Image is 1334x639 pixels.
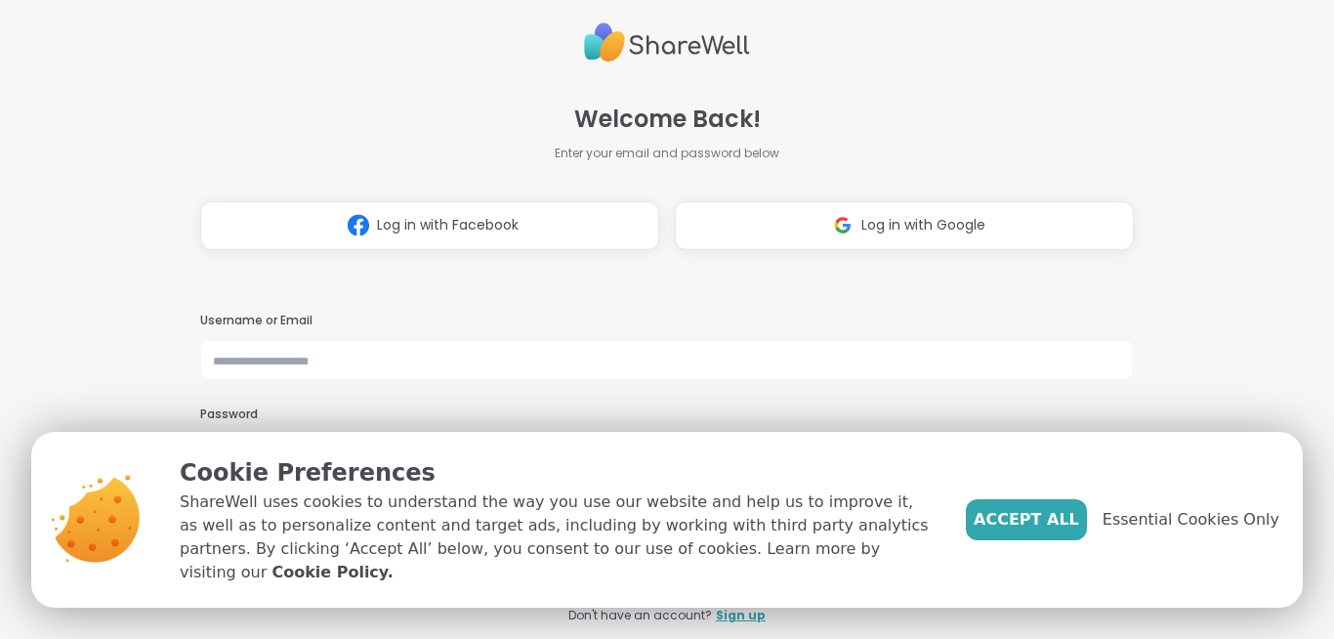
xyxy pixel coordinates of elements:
span: Enter your email and password below [555,145,779,162]
a: Cookie Policy. [271,561,393,584]
button: Accept All [966,499,1087,540]
img: ShareWell Logomark [340,207,377,243]
span: Accept All [974,508,1079,532]
h3: Password [200,406,1134,423]
p: ShareWell uses cookies to understand the way you use our website and help us to improve it, as we... [180,490,935,584]
p: Cookie Preferences [180,455,935,490]
span: Log in with Facebook [377,215,519,235]
span: Welcome Back! [574,102,761,137]
span: Essential Cookies Only [1103,508,1279,532]
h3: Username or Email [200,313,1134,329]
img: ShareWell Logomark [824,207,861,243]
img: ShareWell Logo [584,15,750,70]
span: Don't have an account? [568,607,712,624]
button: Log in with Facebook [200,201,659,250]
a: Sign up [716,607,766,624]
button: Log in with Google [675,201,1134,250]
span: Log in with Google [861,215,985,235]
